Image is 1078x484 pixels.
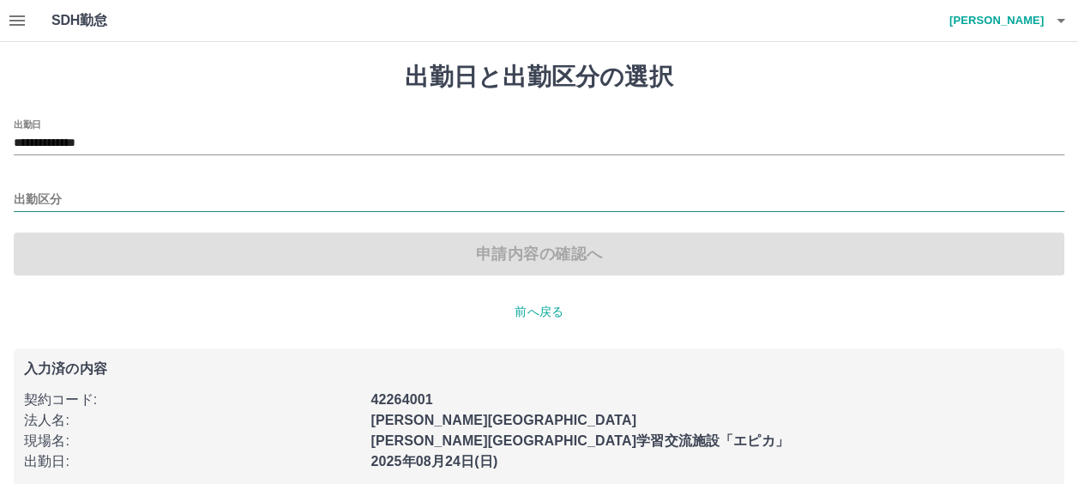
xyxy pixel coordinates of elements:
[24,362,1054,376] p: 入力済の内容
[14,118,41,130] label: 出勤日
[24,451,360,472] p: 出勤日 :
[370,413,636,427] b: [PERSON_NAME][GEOGRAPHIC_DATA]
[370,433,788,448] b: [PERSON_NAME][GEOGRAPHIC_DATA]学習交流施設「エピカ」
[14,63,1064,92] h1: 出勤日と出勤区分の選択
[14,303,1064,321] p: 前へ戻る
[24,410,360,431] p: 法人名 :
[370,454,497,469] b: 2025年08月24日(日)
[24,390,360,410] p: 契約コード :
[370,392,432,407] b: 42264001
[24,431,360,451] p: 現場名 :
